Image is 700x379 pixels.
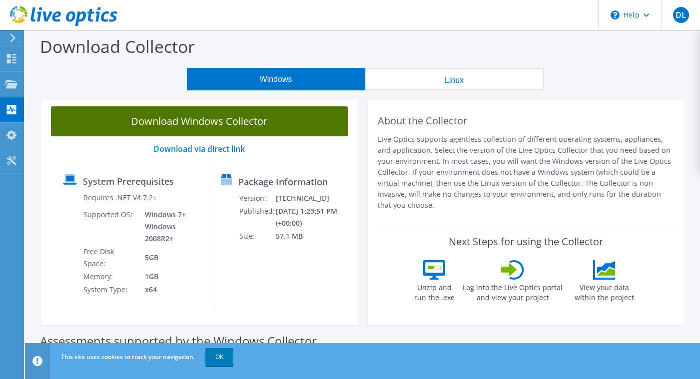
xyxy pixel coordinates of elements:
[51,106,348,136] a: Download Windows Collector
[137,270,205,283] td: 1GB
[378,115,675,127] h2: About the Collector
[449,236,603,248] label: Next Steps for using the Collector
[83,193,157,203] label: Requires .NET V4.7.2+
[411,280,457,303] label: Unzip and run the .exe
[611,10,620,19] svg: \n
[239,192,275,205] td: Version:
[238,177,328,187] label: Package Information
[275,205,353,230] td: [DATE] 1:23:51 PM (+00:00)
[365,68,544,90] button: Linux
[137,208,205,245] td: Windows 7+ Windows 2008R2+
[40,35,195,58] label: Download Collector
[568,280,640,303] label: View your data within the project
[239,205,275,230] td: Published:
[83,245,137,270] td: Free Disk Space:
[137,245,205,270] td: 5GB
[137,283,205,296] td: x64
[83,176,174,186] label: System Prerequisites
[61,353,195,361] span: This site uses cookies to track your navigation.
[40,336,317,346] label: Assessments supported by the Windows Collector
[275,230,353,243] td: 57.1 MB
[83,270,137,283] td: Memory:
[83,283,137,296] td: System Type:
[153,143,245,154] a: Download via direct link
[275,192,353,205] td: [TECHNICAL_ID]
[187,68,365,90] button: Windows
[673,7,689,23] span: DL
[378,134,675,211] p: Live Optics supports agentless collection of different operating systems, appliances, and applica...
[462,280,563,303] label: Log into the Live Optics portal and view your project
[239,230,275,243] td: Size:
[83,208,137,245] td: Supported OS:
[205,348,233,366] a: OK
